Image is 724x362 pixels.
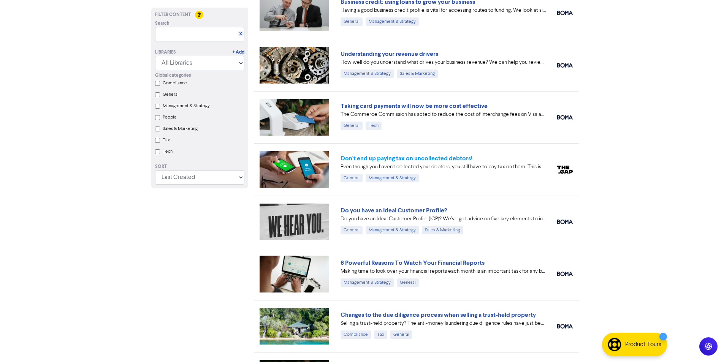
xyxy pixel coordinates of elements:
img: boma_accounting [557,63,573,68]
span: Search [155,20,170,27]
label: Tax [163,137,170,144]
div: Sort [155,163,244,170]
a: X [239,31,242,37]
div: Do you have an Ideal Customer Profile (ICP)? We’ve got advice on five key elements to include in ... [341,215,546,223]
div: How well do you understand what drives your business revenue? We can help you review your numbers... [341,58,546,66]
label: People [163,114,177,121]
div: Libraries [155,49,176,56]
img: boma [557,11,573,15]
div: Sales & Marketing [397,70,438,78]
div: Filter Content [155,11,244,18]
div: Management & Strategy [366,226,419,234]
div: General [341,122,363,130]
label: General [163,91,179,98]
img: boma [557,220,573,224]
div: Compliance [341,330,371,339]
div: General [341,17,363,26]
label: Sales & Marketing [163,125,198,132]
div: General [397,278,419,287]
img: boma [557,115,573,120]
a: 6 Powerful Reasons To Watch Your Financial Reports [341,259,485,267]
div: Management & Strategy [366,17,419,26]
a: + Add [233,49,244,56]
div: Selling a trust-held property? The anti-money laundering due diligence rules have just been simpl... [341,319,546,327]
div: Making time to look over your financial reports each month is an important task for any business ... [341,267,546,275]
a: Do you have an Ideal Customer Profile? [341,207,447,214]
label: Management & Strategy [163,103,210,109]
img: boma [557,324,573,329]
label: Tech [163,148,173,155]
div: Even though you haven’t collected your debtors, you still have to pay tax on them. This is becaus... [341,163,546,171]
img: boma_accounting [557,272,573,276]
div: Management & Strategy [366,174,419,182]
a: Understanding your revenue drivers [341,50,438,58]
div: The Commerce Commission has acted to reduce the cost of interchange fees on Visa and Mastercard p... [341,111,546,119]
iframe: Chat Widget [629,280,724,362]
div: Sales & Marketing [422,226,463,234]
div: Global categories [155,72,244,79]
a: Changes to the due diligence process when selling a trust-held property [341,311,536,319]
div: Tax [374,330,387,339]
a: Taking card payments will now be more cost effective [341,102,488,110]
div: Tech [366,122,382,130]
div: General [341,174,363,182]
div: Management & Strategy [341,278,394,287]
div: Having a good business credit profile is vital for accessing routes to funding. We look at six di... [341,6,546,14]
div: General [390,330,412,339]
label: Compliance [163,80,187,87]
div: Management & Strategy [341,70,394,78]
img: thegap [557,166,573,174]
div: General [341,226,363,234]
a: Don't end up paying tax on uncollected debtors! [341,155,472,162]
